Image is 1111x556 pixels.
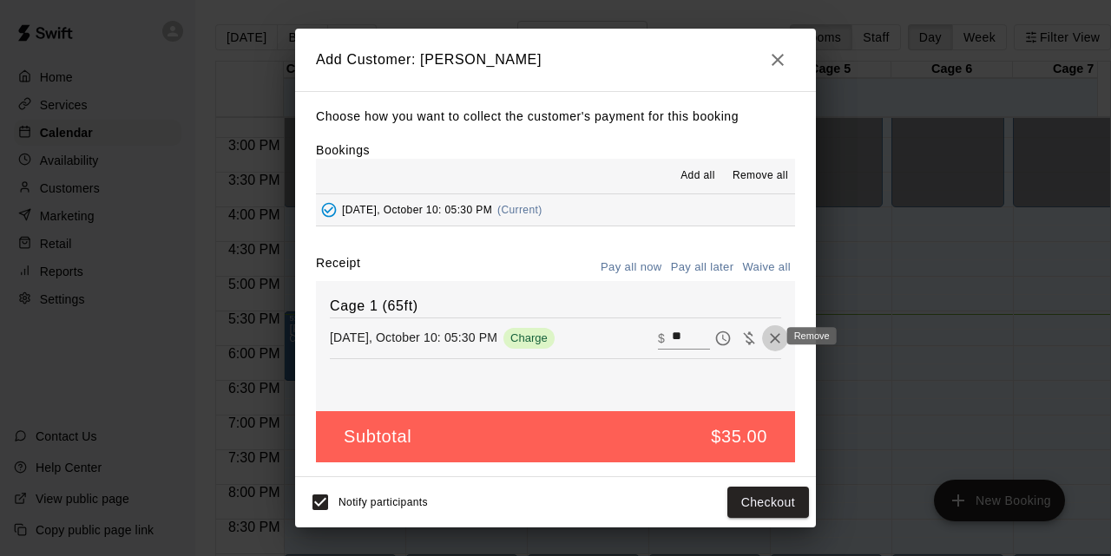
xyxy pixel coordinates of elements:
span: [DATE], October 10: 05:30 PM [342,204,492,216]
button: Remove all [726,162,795,190]
button: Waive all [738,254,795,281]
p: $ [658,330,665,347]
p: [DATE], October 10: 05:30 PM [330,329,497,346]
button: Added - Collect Payment [316,197,342,223]
button: Pay all later [667,254,739,281]
span: Add all [680,167,715,185]
button: Remove [762,325,788,351]
span: Waive payment [736,330,762,344]
label: Bookings [316,143,370,157]
button: Add all [670,162,726,190]
h6: Cage 1 (65ft) [330,295,781,317]
span: Remove all [733,167,788,185]
div: Remove [787,327,837,344]
label: Receipt [316,254,360,281]
h5: Subtotal [344,425,411,448]
button: Checkout [727,487,809,519]
h5: $35.00 [711,425,767,448]
span: Pay later [710,330,736,344]
span: Notify participants [339,496,428,508]
span: Charge [503,331,555,344]
button: Pay all now [596,254,667,281]
p: Choose how you want to collect the customer's payment for this booking [316,106,795,128]
span: (Current) [497,204,542,216]
button: Added - Collect Payment[DATE], October 10: 05:30 PM(Current) [316,194,795,226]
h2: Add Customer: [PERSON_NAME] [295,29,816,91]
